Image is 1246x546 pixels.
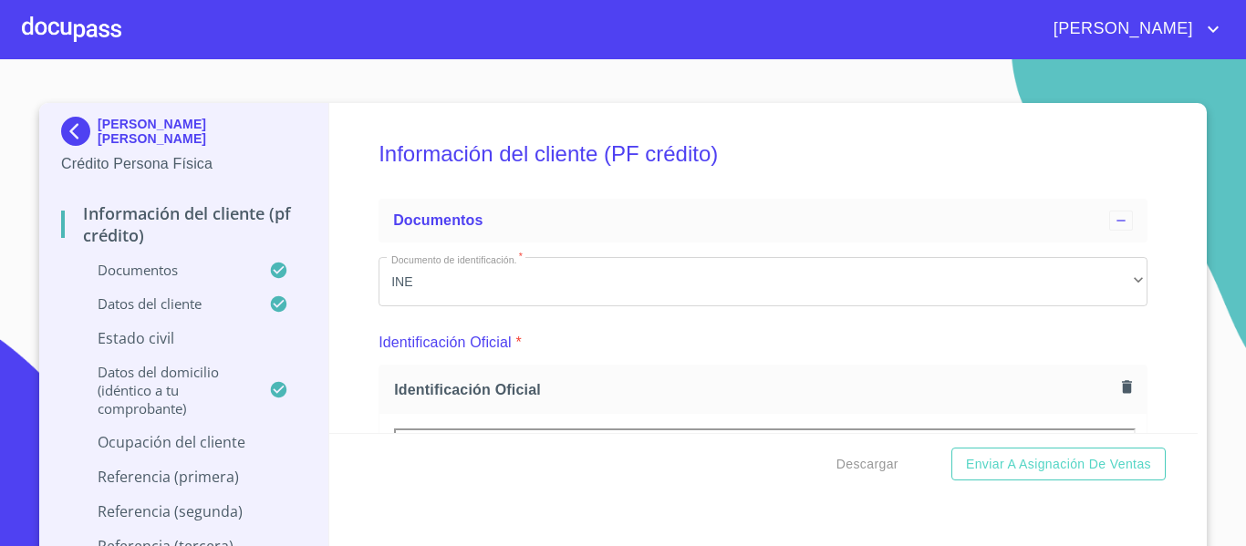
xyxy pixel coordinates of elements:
[61,467,306,487] p: Referencia (primera)
[61,328,306,348] p: Estado Civil
[379,257,1147,306] div: INE
[829,448,906,481] button: Descargar
[61,432,306,452] p: Ocupación del Cliente
[966,453,1151,476] span: Enviar a Asignación de Ventas
[61,202,306,246] p: Información del cliente (PF crédito)
[61,261,269,279] p: Documentos
[394,380,1115,399] span: Identificación Oficial
[951,448,1166,481] button: Enviar a Asignación de Ventas
[61,363,269,417] p: Datos del domicilio (idéntico a tu comprobante)
[1040,15,1202,44] span: [PERSON_NAME]
[61,117,98,146] img: Docupass spot blue
[379,332,512,354] p: Identificación Oficial
[1040,15,1224,44] button: account of current user
[393,212,483,228] span: Documentos
[61,501,306,521] p: Referencia (segunda)
[379,117,1147,191] h5: Información del cliente (PF crédito)
[61,153,306,175] p: Crédito Persona Física
[836,453,898,476] span: Descargar
[61,117,306,153] div: [PERSON_NAME] [PERSON_NAME]
[379,199,1147,242] div: Documentos
[98,117,306,146] p: [PERSON_NAME] [PERSON_NAME]
[61,294,269,313] p: Datos del cliente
